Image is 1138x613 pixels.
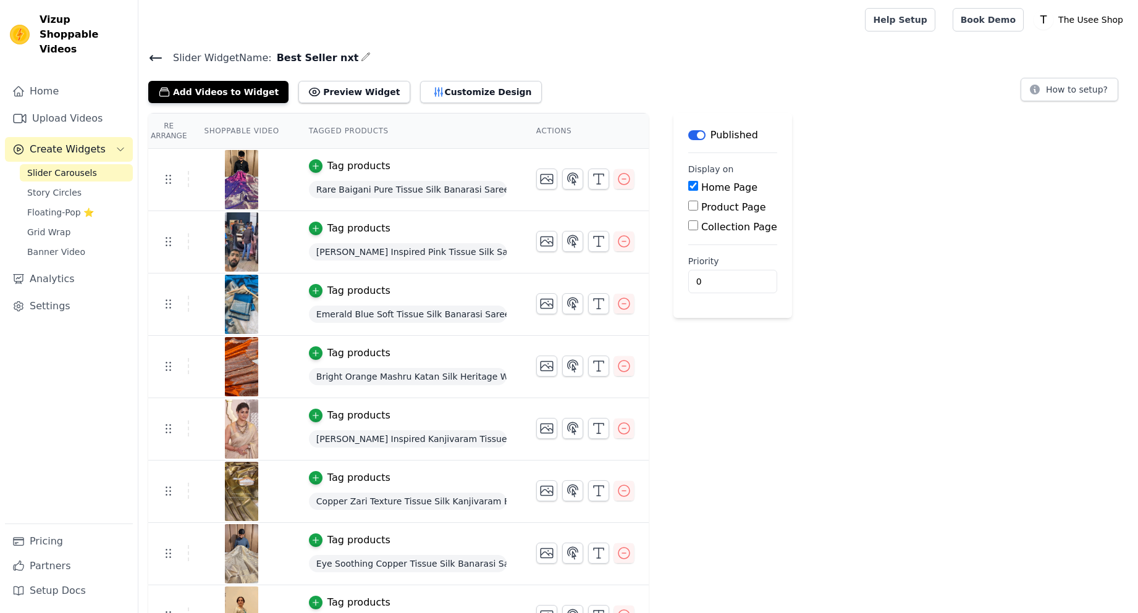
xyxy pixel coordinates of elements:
button: Add Videos to Widget [148,81,289,103]
label: Home Page [701,181,757,193]
th: Shoppable Video [189,114,293,149]
div: Tag products [327,221,390,236]
div: Tag products [327,408,390,423]
button: Tag products [309,346,390,361]
button: Tag products [309,470,390,485]
a: Pricing [5,529,133,554]
span: Bright Orange Mashru Katan Silk Heritage Weave Banarasi Saree [309,368,507,385]
img: vizup-images-fd86.jpg [224,399,259,459]
p: Published [710,128,758,143]
th: Tagged Products [294,114,521,149]
span: Rare Baigani Pure Tissue Silk Banarasi Saree [309,181,507,198]
a: How to setup? [1021,86,1118,98]
a: Analytics [5,267,133,291]
label: Collection Page [701,221,777,233]
button: Change Thumbnail [536,480,557,501]
a: Setup Docs [5,578,133,603]
button: T The Usee Shop [1034,9,1128,31]
button: How to setup? [1021,78,1118,101]
div: Tag products [327,159,390,173]
button: Change Thumbnail [536,293,557,314]
span: Grid Wrap [27,226,70,238]
button: Preview Widget [298,81,410,103]
div: Edit Name [361,49,371,66]
span: Story Circles [27,186,82,199]
a: Grid Wrap [20,223,133,241]
span: Emerald Blue Soft Tissue Silk Banarasi Saree [309,306,507,323]
span: Slider Widget Name: [163,51,272,65]
div: Tag products [327,470,390,485]
img: vizup-images-00db.jpg [224,275,259,334]
div: Tag products [327,346,390,361]
span: [PERSON_NAME] Inspired Pink Tissue Silk Saree [309,243,507,261]
button: Tag products [309,595,390,610]
a: Story Circles [20,184,133,201]
button: Change Thumbnail [536,356,557,377]
a: Home [5,79,133,104]
a: Banner Video [20,243,133,261]
text: T [1040,14,1047,26]
span: Vizup Shoppable Videos [40,12,128,57]
span: [PERSON_NAME] Inspired Kanjivaram Tissue Saree [309,430,507,448]
th: Re Arrange [148,114,189,149]
span: Create Widgets [30,142,106,157]
label: Priority [688,255,777,267]
span: Banner Video [27,246,85,258]
a: Help Setup [865,8,935,31]
span: Eye Soothing Copper Tissue Silk Banarasi Saree in [PERSON_NAME] Weave [309,555,507,572]
a: Settings [5,294,133,319]
span: Copper Zari Texture Tissue Silk Kanjivaram Embossed Saree [309,493,507,510]
a: Floating-Pop ⭐ [20,204,133,221]
a: Upload Videos [5,106,133,131]
button: Tag products [309,283,390,298]
label: Product Page [701,201,766,213]
span: Floating-Pop ⭐ [27,206,94,219]
div: Tag products [327,595,390,610]
button: Tag products [309,221,390,236]
span: Best Seller nxt [272,51,359,65]
a: Book Demo [953,8,1024,31]
img: vizup-images-9840.jpg [224,337,259,396]
div: Tag products [327,533,390,548]
button: Change Thumbnail [536,543,557,564]
button: Change Thumbnail [536,418,557,439]
th: Actions [521,114,649,149]
span: Slider Carousels [27,167,97,179]
img: Vizup [10,25,30,44]
img: vizup-images-c53d.jpg [224,462,259,521]
button: Tag products [309,159,390,173]
legend: Display on [688,163,734,175]
a: Partners [5,554,133,578]
button: Create Widgets [5,137,133,162]
div: Tag products [327,283,390,298]
button: Change Thumbnail [536,231,557,252]
button: Tag products [309,533,390,548]
img: vizup-images-9243.jpg [224,150,259,209]
a: Slider Carousels [20,164,133,181]
button: Change Thumbnail [536,169,557,190]
button: Tag products [309,408,390,423]
button: Customize Design [420,81,542,103]
img: vizup-images-2ea8.jpg [224,212,259,272]
img: vizup-images-75fe.jpg [224,524,259,583]
p: The Usee Shop [1053,9,1128,31]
